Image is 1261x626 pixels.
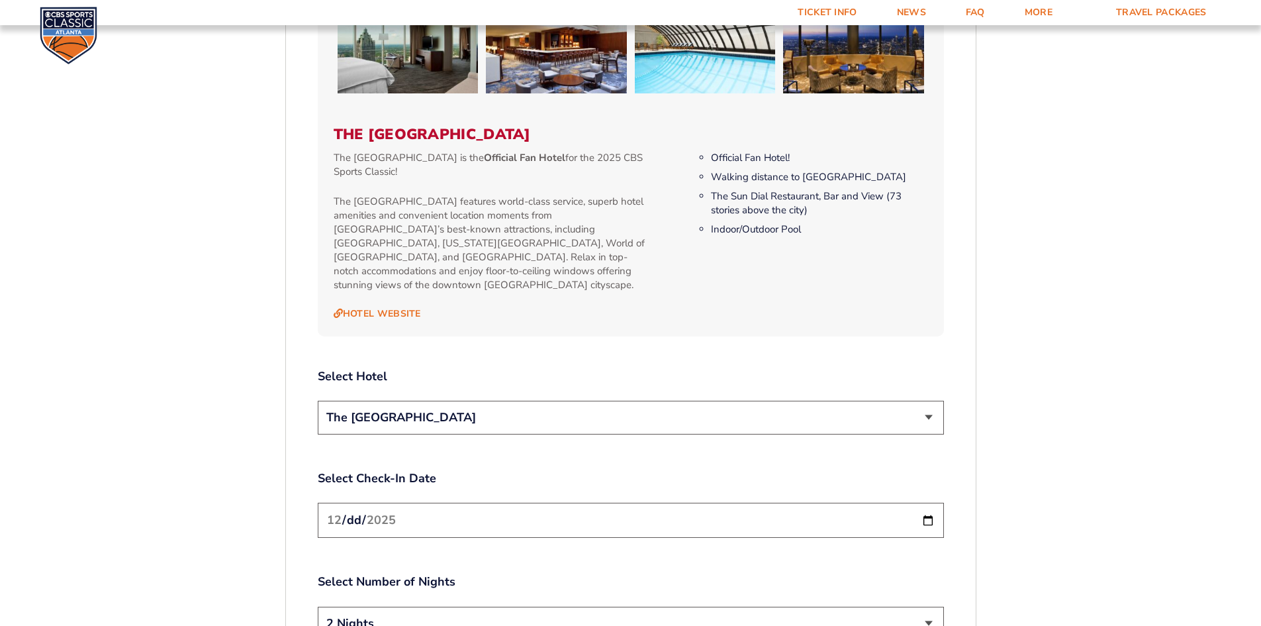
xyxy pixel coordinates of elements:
[334,308,421,320] a: Hotel Website
[334,195,651,292] p: The [GEOGRAPHIC_DATA] features world-class service, superb hotel amenities and convenient locatio...
[711,170,927,184] li: Walking distance to [GEOGRAPHIC_DATA]
[711,223,927,236] li: Indoor/Outdoor Pool
[484,151,565,164] strong: Official Fan Hotel
[40,7,97,64] img: CBS Sports Classic
[318,470,944,487] label: Select Check-In Date
[711,151,927,165] li: Official Fan Hotel!
[334,126,928,143] h3: The [GEOGRAPHIC_DATA]
[318,574,944,590] label: Select Number of Nights
[318,368,944,385] label: Select Hotel
[334,151,651,179] p: The [GEOGRAPHIC_DATA] is the for the 2025 CBS Sports Classic!
[711,189,927,217] li: The Sun Dial Restaurant, Bar and View (73 stories above the city)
